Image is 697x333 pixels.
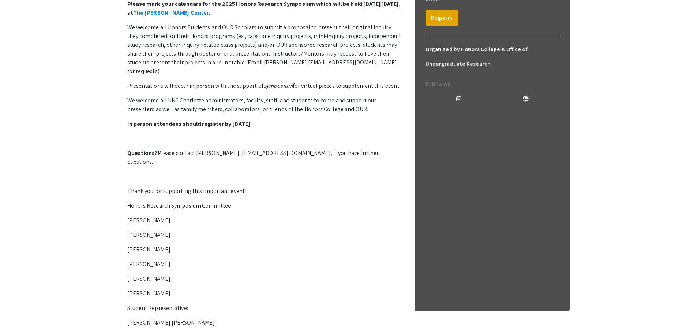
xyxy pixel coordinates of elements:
p: Student Representative: [127,304,402,313]
a: The [PERSON_NAME] Center [133,9,209,16]
p: [PERSON_NAME] [127,231,402,239]
p: [PERSON_NAME] [PERSON_NAME] [127,318,402,327]
em: Symposium [263,82,293,90]
h6: Organized by Honors College & Office of Undergraduate Research [426,42,559,71]
p: We welcome all Honors Students and OUR Scholars to submit a proposal to present their original in... [127,23,402,76]
button: Register [426,10,458,26]
strong: In person attendees should register by [DATE]. [127,120,252,128]
p: Please contact [PERSON_NAME], [EMAIL_ADDRESS][DOMAIN_NAME], if you have further questions. [127,149,402,166]
p: Presentations will occur in-person with the support of for virtual pieces to supplement this event. [127,82,402,90]
p: Honors Research Symposium Committee [127,201,402,210]
strong: Questions? [127,149,158,157]
p: Thank you for supporting this important event! [127,187,402,196]
p: [PERSON_NAME] [127,275,402,283]
iframe: Chat [5,300,31,328]
p: [PERSON_NAME] [127,245,402,254]
p: We welcome all UNC Charlotte administrators, faculty, staff, and students to come and support our... [127,96,402,114]
p: Follow on [426,80,559,89]
p: [PERSON_NAME] [127,260,402,269]
p: [PERSON_NAME] [127,289,402,298]
p: [PERSON_NAME] [127,216,402,225]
